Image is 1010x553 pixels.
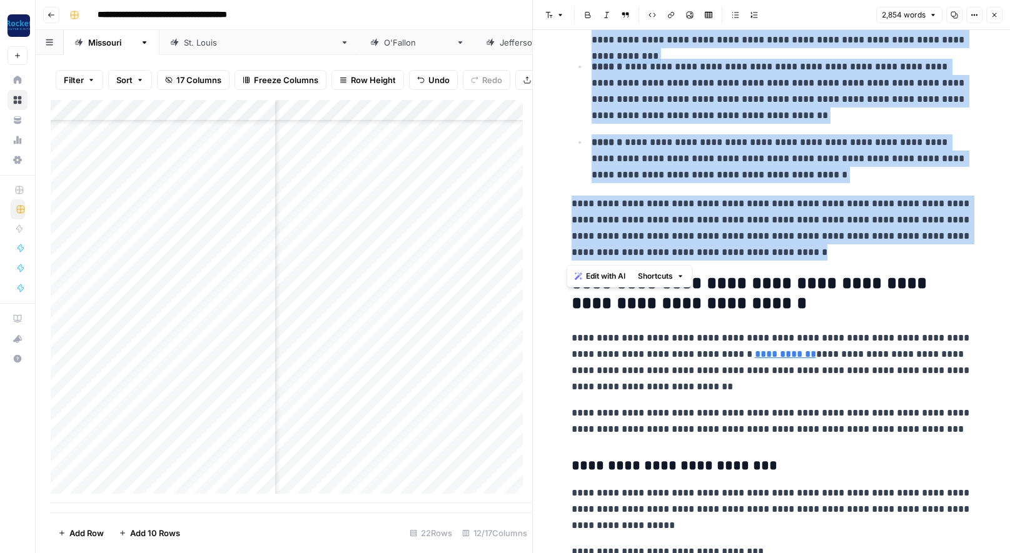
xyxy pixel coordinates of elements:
span: Redo [482,74,502,86]
button: Row Height [331,70,404,90]
button: Freeze Columns [235,70,326,90]
a: Home [8,70,28,90]
button: 2,854 words [876,7,942,23]
button: Workspace: Rocket Pilots [8,10,28,41]
button: Add Row [51,523,111,543]
button: Help + Support [8,349,28,369]
span: 2,854 words [882,9,926,21]
div: [GEOGRAPHIC_DATA][PERSON_NAME] [184,36,335,49]
div: [PERSON_NAME] [384,36,451,49]
span: Add Row [69,527,104,539]
img: Rocket Pilots Logo [8,14,30,37]
button: 17 Columns [157,70,230,90]
a: [US_STATE] [64,30,159,55]
a: [GEOGRAPHIC_DATA][PERSON_NAME] [159,30,360,55]
span: Row Height [351,74,396,86]
button: What's new? [8,329,28,349]
button: Filter [56,70,103,90]
button: Redo [463,70,510,90]
a: [GEOGRAPHIC_DATA] [475,30,609,55]
a: Usage [8,130,28,150]
div: [US_STATE] [88,36,135,49]
button: Undo [409,70,458,90]
button: Sort [108,70,152,90]
button: Edit with AI [570,268,630,284]
span: Edit with AI [586,271,625,282]
div: [GEOGRAPHIC_DATA] [500,36,584,49]
span: Filter [64,74,84,86]
button: Add 10 Rows [111,523,188,543]
span: Freeze Columns [254,74,318,86]
a: AirOps Academy [8,309,28,329]
a: Browse [8,90,28,110]
div: What's new? [8,329,27,348]
a: Settings [8,150,28,170]
a: Your Data [8,110,28,130]
button: Shortcuts [633,268,689,284]
span: Add 10 Rows [130,527,180,539]
span: 17 Columns [176,74,221,86]
div: 22 Rows [405,523,457,543]
span: Undo [428,74,450,86]
span: Sort [116,74,133,86]
span: Shortcuts [638,271,673,282]
div: 12/17 Columns [457,523,532,543]
a: [PERSON_NAME] [360,30,475,55]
